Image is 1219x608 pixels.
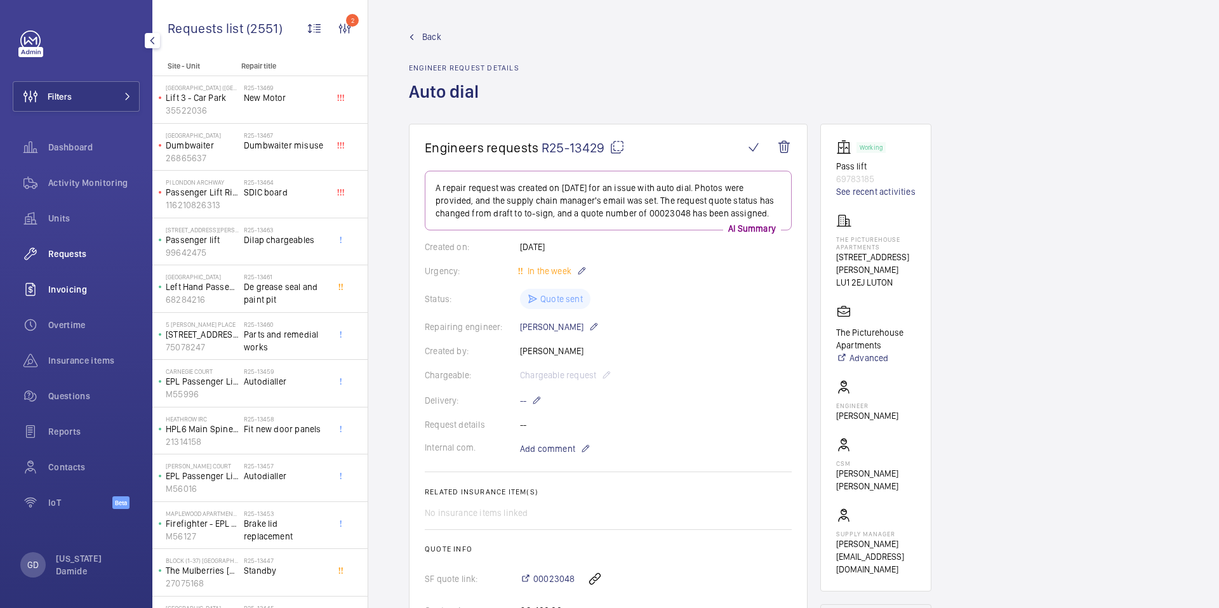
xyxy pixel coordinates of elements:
[48,425,140,438] span: Reports
[436,182,781,220] p: A repair request was created on [DATE] for an issue with auto dial. Photos were provided, and the...
[166,470,239,482] p: EPL Passenger Lift
[13,81,140,112] button: Filters
[166,415,239,423] p: Heathrow IRC
[48,283,140,296] span: Invoicing
[152,62,236,70] p: Site - Unit
[166,367,239,375] p: Carnegie Court
[244,226,328,234] h2: R25-13463
[244,423,328,435] span: Fit new door panels
[244,367,328,375] h2: R25-13459
[166,423,239,435] p: HPL6 Main Spine GYM (3FLR)
[166,273,239,281] p: [GEOGRAPHIC_DATA]
[241,62,325,70] p: Repair title
[166,199,239,211] p: 116210826313
[836,173,916,185] p: 69783185
[166,328,239,341] p: [STREET_ADDRESS][PERSON_NAME]
[520,442,575,455] span: Add comment
[48,141,140,154] span: Dashboard
[836,409,898,422] p: [PERSON_NAME]
[166,341,239,354] p: 75078247
[422,30,441,43] span: Back
[542,140,625,155] span: R25-13429
[836,402,898,409] p: Engineer
[244,462,328,470] h2: R25-13457
[533,572,575,585] span: 00023048
[244,470,328,482] span: Autodialler
[166,91,239,104] p: Lift 3 - Car Park
[244,321,328,328] h2: R25-13460
[244,139,328,152] span: Dumbwaiter misuse
[166,234,239,246] p: Passenger lift
[409,80,519,124] h1: Auto dial
[425,140,539,155] span: Engineers requests
[27,558,39,571] p: GD
[244,131,328,139] h2: R25-13467
[836,251,916,276] p: [STREET_ADDRESS][PERSON_NAME]
[520,393,542,408] p: --
[48,496,112,509] span: IoT
[244,557,328,564] h2: R25-13447
[166,226,239,234] p: [STREET_ADDRESS][PERSON_NAME]
[860,145,883,150] p: Working
[56,552,132,578] p: [US_STATE] Damide
[48,461,140,473] span: Contacts
[48,212,140,225] span: Units
[244,186,328,199] span: SDIC board
[166,482,239,495] p: M56016
[520,319,599,334] p: [PERSON_NAME]
[525,266,571,276] span: In the week
[112,496,130,509] span: Beta
[244,91,328,104] span: New Motor
[166,375,239,388] p: EPL Passenger Lift
[166,178,239,186] p: PI London Archway
[166,530,239,543] p: M56127
[166,388,239,400] p: M55996
[836,467,916,492] p: [PERSON_NAME] [PERSON_NAME]
[425,545,792,553] h2: Quote info
[168,20,246,36] span: Requests list
[166,293,239,306] p: 68284216
[836,459,916,467] p: CSM
[244,375,328,388] span: Autodialler
[520,572,575,585] a: 00023048
[166,564,239,577] p: The Mulberries [GEOGRAPHIC_DATA]
[48,248,140,260] span: Requests
[836,235,916,251] p: The Picturehouse Apartments
[166,557,239,564] p: Block (1-37) [GEOGRAPHIC_DATA]
[244,564,328,577] span: Standby
[48,319,140,331] span: Overtime
[244,273,328,281] h2: R25-13461
[166,462,239,470] p: [PERSON_NAME] Court
[723,222,781,235] p: AI Summary
[166,321,239,328] p: 5 [PERSON_NAME] PLACE
[166,186,239,199] p: Passenger Lift Right Hand
[166,131,239,139] p: [GEOGRAPHIC_DATA]
[836,160,916,173] p: Pass lift
[836,140,856,155] img: elevator.svg
[166,84,239,91] p: [GEOGRAPHIC_DATA] ([GEOGRAPHIC_DATA])
[244,178,328,186] h2: R25-13464
[166,246,239,259] p: 99642475
[244,84,328,91] h2: R25-13469
[836,352,916,364] a: Advanced
[836,185,916,198] a: See recent activities
[244,517,328,543] span: Brake lid replacement
[166,152,239,164] p: 26865637
[48,176,140,189] span: Activity Monitoring
[166,510,239,517] p: Maplewood Apartments - High Risk Building
[244,234,328,246] span: Dilap chargeables
[166,577,239,590] p: 27075168
[836,530,916,538] p: Supply manager
[836,276,916,289] p: LU1 2EJ LUTON
[166,104,239,117] p: 35522036
[48,90,72,103] span: Filters
[166,517,239,530] p: Firefighter - EPL Passenger Lift No 3
[166,281,239,293] p: Left Hand Passenger Lift
[409,63,519,72] h2: Engineer request details
[425,487,792,496] h2: Related insurance item(s)
[244,328,328,354] span: Parts and remedial works
[166,139,239,152] p: Dumbwaiter
[244,281,328,306] span: De grease seal and paint pit
[836,326,916,352] p: The Picturehouse Apartments
[166,435,239,448] p: 21314158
